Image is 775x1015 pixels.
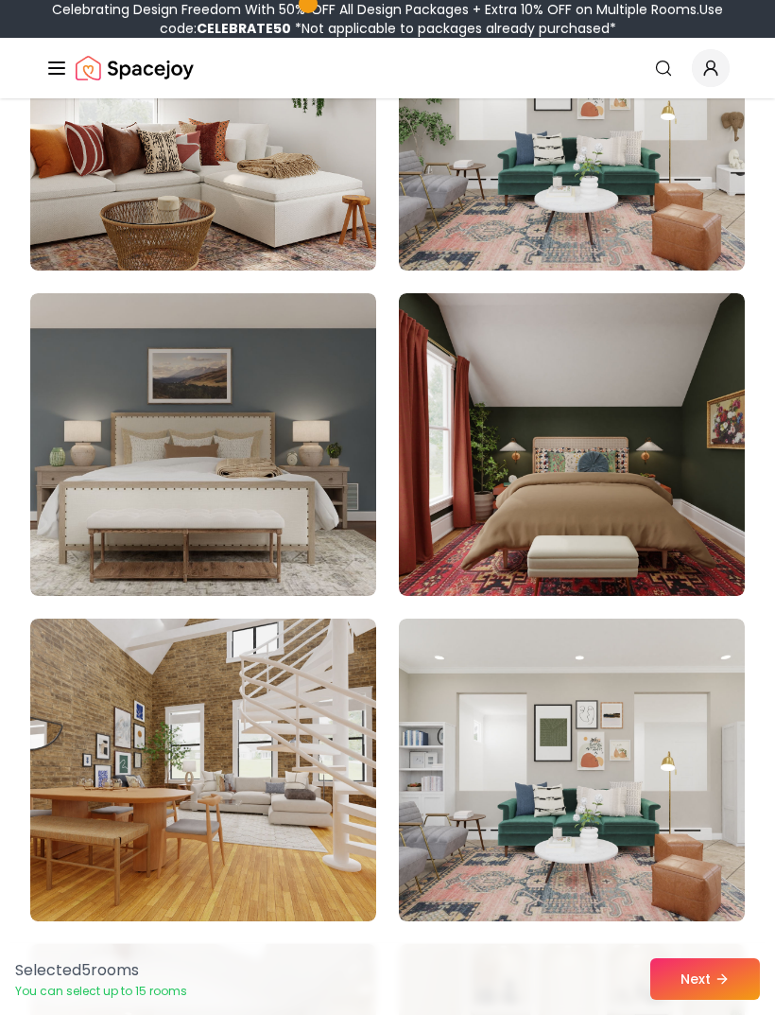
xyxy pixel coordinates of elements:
[399,619,745,921] img: Room room-22
[399,293,745,596] img: Room room-20
[650,958,760,1000] button: Next
[197,19,291,38] b: CELEBRATE50
[30,619,376,921] img: Room room-21
[76,49,194,87] a: Spacejoy
[30,293,376,596] img: Room room-19
[45,38,730,98] nav: Global
[15,959,187,982] p: Selected 5 room s
[291,19,616,38] span: *Not applicable to packages already purchased*
[15,984,187,999] p: You can select up to 15 rooms
[76,49,194,87] img: Spacejoy Logo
